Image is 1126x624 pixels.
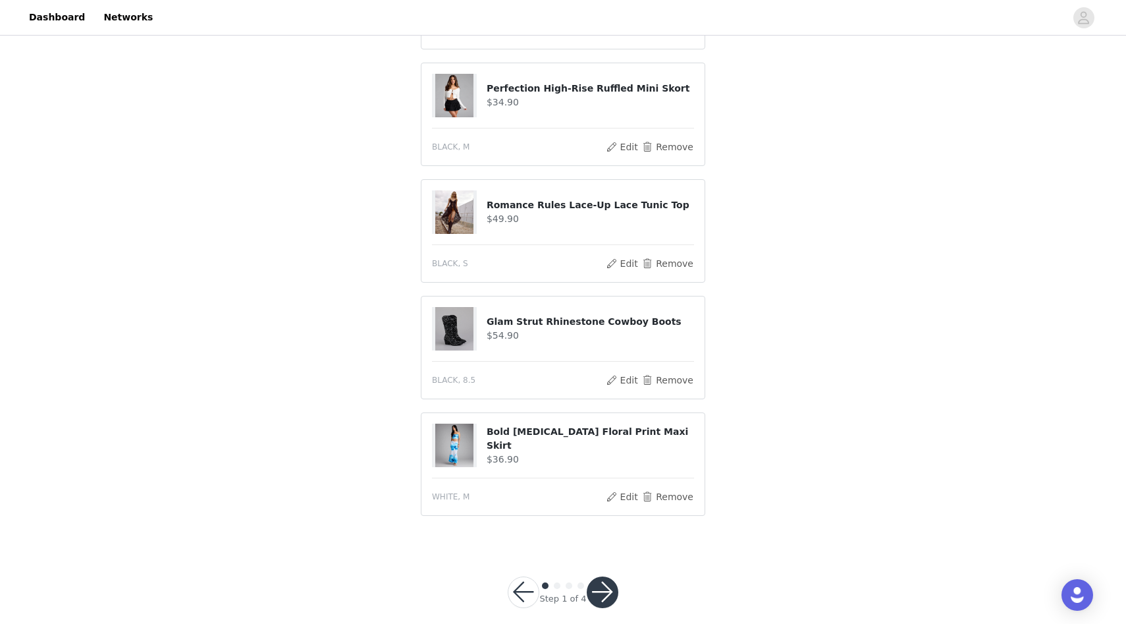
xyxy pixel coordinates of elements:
button: Edit [605,489,639,505]
button: Remove [641,372,694,388]
button: Edit [605,139,639,155]
span: BLACK, S [432,258,468,269]
h4: $34.90 [487,96,694,109]
img: Glam Strut Rhinestone Cowboy Boots [435,307,473,351]
img: Bold Muse Floral Print Maxi Skirt [435,424,473,467]
button: Remove [641,139,694,155]
a: Networks [95,3,161,32]
span: WHITE, M [432,491,469,503]
a: Dashboard [21,3,93,32]
h4: Glam Strut Rhinestone Cowboy Boots [487,315,694,329]
img: Perfection High-Rise Ruffled Mini Skort [435,74,473,117]
button: Edit [605,256,639,271]
div: Open Intercom Messenger [1061,579,1093,611]
h4: Bold [MEDICAL_DATA] Floral Print Maxi Skirt [487,425,694,453]
button: Remove [641,256,694,271]
h4: Perfection High-Rise Ruffled Mini Skort [487,82,694,96]
h4: $49.90 [487,212,694,226]
h4: $36.90 [487,453,694,467]
div: avatar [1077,7,1090,28]
span: BLACK, M [432,141,469,153]
button: Remove [641,489,694,505]
button: Edit [605,372,639,388]
h4: $54.90 [487,329,694,343]
img: Romance Rules Lace-Up Lace Tunic Top [435,190,473,234]
span: BLACK, 8.5 [432,374,475,386]
h4: Romance Rules Lace-Up Lace Tunic Top [487,198,694,212]
div: Step 1 of 4 [539,592,586,606]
